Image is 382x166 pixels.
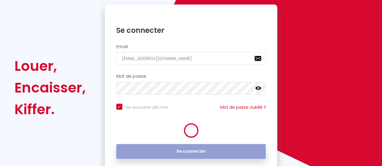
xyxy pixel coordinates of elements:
[14,99,86,120] div: Kiffer.
[116,44,266,49] h2: Email
[116,26,266,35] h1: Se connecter
[116,74,266,79] h2: Mot de passe
[116,144,266,159] button: Se connecter
[220,104,266,110] a: Mot de passe oublié ?
[14,77,86,99] div: Encaisser,
[14,55,86,77] div: Louer,
[116,52,266,65] input: Ton Email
